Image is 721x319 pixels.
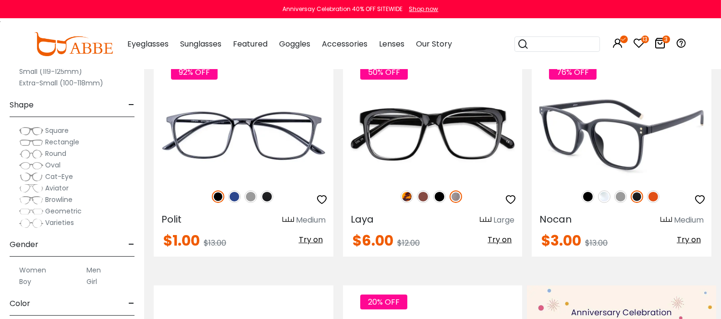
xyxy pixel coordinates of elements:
[45,195,73,204] span: Browline
[19,172,43,182] img: Cat-Eye.png
[45,160,61,170] span: Oval
[598,190,611,203] img: Clear
[45,183,69,193] span: Aviator
[279,38,310,49] span: Goggles
[532,90,711,180] img: Matte-black Nocan - TR ,Universal Bridge Fit
[641,35,649,43] i: 13
[416,38,452,49] span: Our Story
[128,94,134,117] span: -
[45,126,69,135] span: Square
[488,234,512,245] span: Try on
[10,233,38,256] span: Gender
[433,190,446,203] img: Black
[351,213,374,226] span: Laya
[180,38,221,49] span: Sunglasses
[86,264,101,276] label: Men
[401,190,413,203] img: Leopard
[282,216,294,224] img: size ruler
[128,292,134,315] span: -
[322,38,367,49] span: Accessories
[677,234,701,245] span: Try on
[417,190,429,203] img: Brown
[660,216,672,224] img: size ruler
[19,207,43,216] img: Geometric.png
[19,77,103,89] label: Extra-Small (100-118mm)
[34,32,113,56] img: abbeglasses.com
[539,213,572,226] span: Nocan
[283,5,403,13] div: Anniversay Celebration 40% OFF SITEWIDE
[19,126,43,136] img: Square.png
[397,237,420,248] span: $12.00
[634,39,645,50] a: 13
[674,234,704,246] button: Try on
[261,190,273,203] img: Matte Black
[45,172,73,181] span: Cat-Eye
[480,216,491,224] img: size ruler
[45,137,79,147] span: Rectangle
[296,234,326,246] button: Try on
[86,276,97,287] label: Girl
[45,149,66,158] span: Round
[360,65,408,80] span: 50% OFF
[296,214,326,226] div: Medium
[19,184,43,193] img: Aviator.png
[360,295,407,309] span: 20% OFF
[161,213,182,226] span: Polit
[228,190,241,203] img: Blue
[19,138,43,147] img: Rectangle.png
[19,149,43,159] img: Round.png
[674,214,704,226] div: Medium
[171,65,218,80] span: 92% OFF
[582,190,594,203] img: Black
[19,66,82,77] label: Small (119-125mm)
[404,5,439,13] a: Shop now
[45,206,82,216] span: Geometric
[19,218,43,228] img: Varieties.png
[233,38,268,49] span: Featured
[45,218,74,227] span: Varieties
[19,161,43,170] img: Oval.png
[10,292,30,315] span: Color
[353,230,393,251] span: $6.00
[450,190,462,203] img: Gun
[409,5,439,13] div: Shop now
[541,230,581,251] span: $3.00
[614,190,627,203] img: Gray
[493,214,514,226] div: Large
[19,264,46,276] label: Women
[244,190,257,203] img: Gray
[343,90,523,180] img: Gun Laya - Plastic ,Universal Bridge Fit
[662,35,670,43] i: 3
[204,237,226,248] span: $13.00
[10,94,34,117] span: Shape
[128,233,134,256] span: -
[655,39,666,50] a: 3
[163,230,200,251] span: $1.00
[19,276,31,287] label: Boy
[549,65,597,80] span: 76% OFF
[379,38,404,49] span: Lenses
[631,190,643,203] img: Matte Black
[485,234,514,246] button: Try on
[154,90,333,180] img: Black Polit - TR ,Universal Bridge Fit
[212,190,224,203] img: Black
[127,38,169,49] span: Eyeglasses
[19,195,43,205] img: Browline.png
[647,190,660,203] img: Orange
[585,237,608,248] span: $13.00
[299,234,323,245] span: Try on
